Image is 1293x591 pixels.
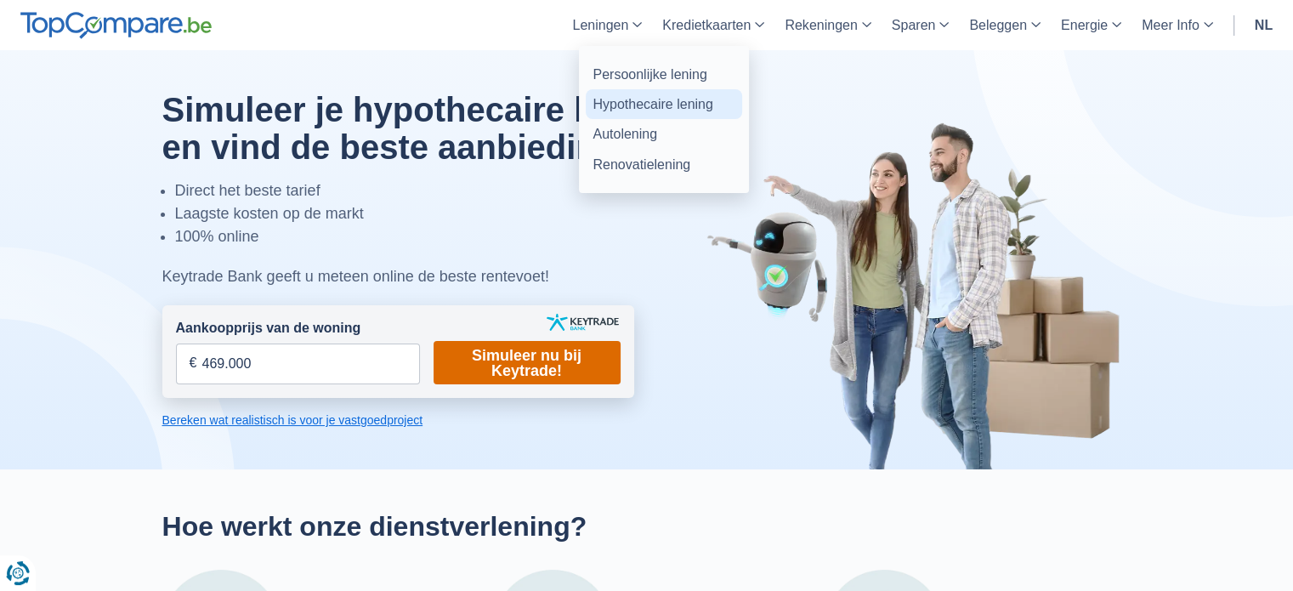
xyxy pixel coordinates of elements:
[586,89,742,119] a: Hypothecaire lening
[434,341,621,384] a: Simuleer nu bij Keytrade!
[175,179,717,202] li: Direct het beste tarief
[175,202,717,225] li: Laagste kosten op de markt
[190,354,197,373] span: €
[162,91,717,166] h1: Simuleer je hypothecaire lening en vind de beste aanbieding
[586,150,742,179] a: Renovatielening
[586,119,742,149] a: Autolening
[162,510,1131,543] h2: Hoe werkt onze dienstverlening?
[706,121,1131,469] img: image-hero
[162,265,717,288] div: Keytrade Bank geeft u meteen online de beste rentevoet!
[162,412,634,429] a: Bereken wat realistisch is voor je vastgoedproject
[175,225,717,248] li: 100% online
[586,60,742,89] a: Persoonlijke lening
[176,319,361,338] label: Aankoopprijs van de woning
[547,314,619,331] img: keytrade
[20,12,212,39] img: TopCompare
